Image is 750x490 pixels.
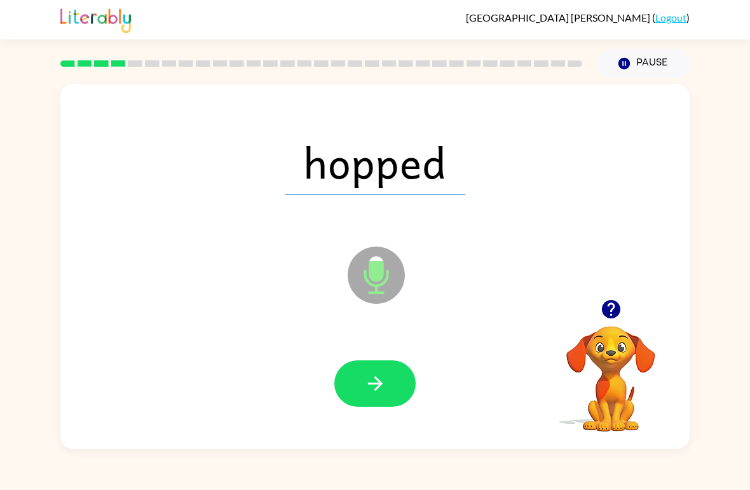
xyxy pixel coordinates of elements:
[655,11,686,24] a: Logout
[60,5,131,33] img: Literably
[597,49,690,78] button: Pause
[466,11,652,24] span: [GEOGRAPHIC_DATA] [PERSON_NAME]
[547,306,674,433] video: Your browser must support playing .mp4 files to use Literably. Please try using another browser.
[285,129,465,195] span: hopped
[466,11,690,24] div: ( )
